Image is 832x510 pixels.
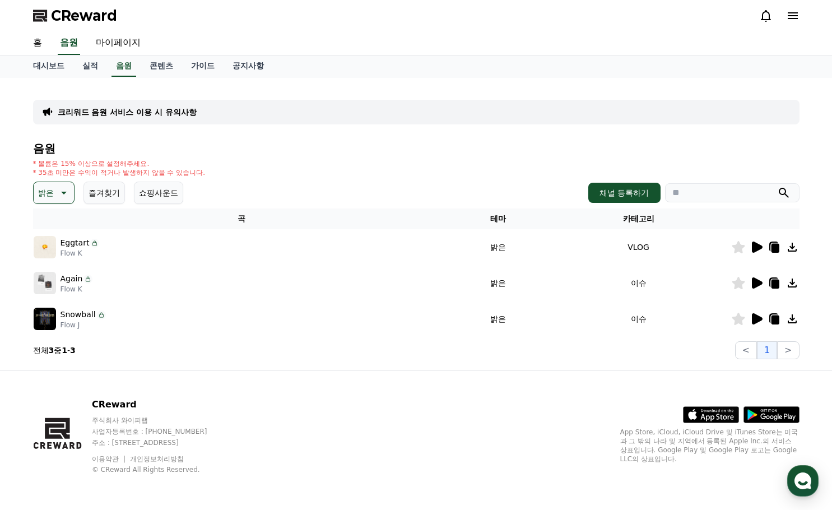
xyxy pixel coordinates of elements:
[588,183,660,203] button: 채널 등록하기
[757,341,777,359] button: 1
[224,55,273,77] a: 공지사항
[33,159,206,168] p: * 볼륨은 15% 이상으로 설정해주세요.
[92,438,229,447] p: 주소 : [STREET_ADDRESS]
[34,308,56,330] img: music
[33,208,450,229] th: 곡
[130,455,184,463] a: 개인정보처리방침
[111,55,136,77] a: 음원
[546,208,731,229] th: 카테고리
[58,106,197,118] a: 크리워드 음원 서비스 이용 시 유의사항
[70,346,76,355] strong: 3
[34,272,56,294] img: music
[61,273,83,285] p: Again
[33,7,117,25] a: CReward
[58,31,80,55] a: 음원
[73,55,107,77] a: 실적
[450,229,546,265] td: 밝은
[450,265,546,301] td: 밝은
[450,208,546,229] th: 테마
[33,345,76,356] p: 전체 중 -
[92,398,229,411] p: CReward
[546,265,731,301] td: 이슈
[61,309,96,321] p: Snowball
[33,142,800,155] h4: 음원
[38,185,54,201] p: 밝은
[61,285,93,294] p: Flow K
[546,301,731,337] td: 이슈
[92,416,229,425] p: 주식회사 와이피랩
[92,455,127,463] a: 이용약관
[24,55,73,77] a: 대시보드
[182,55,224,77] a: 가이드
[49,346,54,355] strong: 3
[33,182,75,204] button: 밝은
[620,428,800,463] p: App Store, iCloud, iCloud Drive 및 iTunes Store는 미국과 그 밖의 나라 및 지역에서 등록된 Apple Inc.의 서비스 상표입니다. Goo...
[61,249,100,258] p: Flow K
[735,341,757,359] button: <
[134,182,183,204] button: 쇼핑사운드
[61,321,106,330] p: Flow J
[546,229,731,265] td: VLOG
[51,7,117,25] span: CReward
[83,182,125,204] button: 즐겨찾기
[450,301,546,337] td: 밝은
[34,236,56,258] img: music
[87,31,150,55] a: 마이페이지
[92,465,229,474] p: © CReward All Rights Reserved.
[61,237,90,249] p: Eggtart
[24,31,51,55] a: 홈
[62,346,67,355] strong: 1
[92,427,229,436] p: 사업자등록번호 : [PHONE_NUMBER]
[777,341,799,359] button: >
[33,168,206,177] p: * 35초 미만은 수익이 적거나 발생하지 않을 수 있습니다.
[141,55,182,77] a: 콘텐츠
